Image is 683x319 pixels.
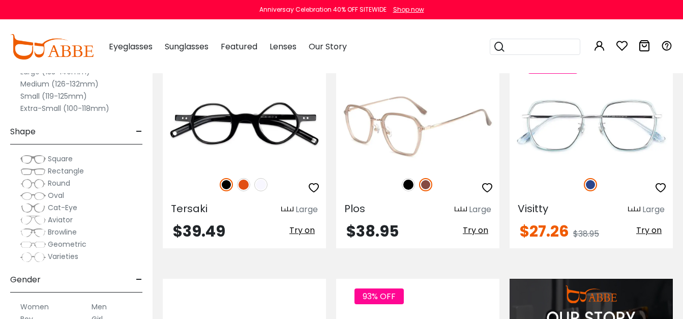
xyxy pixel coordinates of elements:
[20,227,46,238] img: Browline.png
[393,5,424,14] div: Shop now
[20,166,46,177] img: Rectangle.png
[259,5,387,14] div: Anniversay Celebration 40% OFF SITEWIDE
[237,178,250,191] img: Orange
[20,301,49,313] label: Women
[48,178,70,188] span: Round
[520,220,569,242] span: $27.26
[163,85,326,167] img: Black Tersaki - TR ,Adjust Nose Pads
[295,204,318,216] div: Large
[573,228,599,240] span: $38.95
[48,215,73,225] span: Aviator
[48,251,78,262] span: Varieties
[10,120,36,144] span: Shape
[460,224,491,237] button: Try on
[221,41,257,52] span: Featured
[469,204,491,216] div: Large
[48,239,86,249] span: Geometric
[48,202,77,213] span: Cat-Eye
[346,220,399,242] span: $38.95
[254,178,268,191] img: Translucent
[48,190,64,200] span: Oval
[510,85,673,167] img: Blue Visitty - Titanium,TR ,Adjust Nose Pads
[92,301,107,313] label: Men
[20,90,87,102] label: Small (119-125mm)
[171,201,207,216] span: Tersaki
[344,201,365,216] span: Plos
[642,204,665,216] div: Large
[20,154,46,164] img: Square.png
[48,166,84,176] span: Rectangle
[20,179,46,189] img: Round.png
[628,206,640,214] img: size ruler
[20,203,46,213] img: Cat-Eye.png
[463,224,488,236] span: Try on
[20,252,46,263] img: Varieties.png
[20,240,46,250] img: Geometric.png
[10,268,41,292] span: Gender
[286,224,318,237] button: Try on
[165,41,209,52] span: Sunglasses
[309,41,347,52] span: Our Story
[20,102,109,114] label: Extra-Small (100-118mm)
[281,206,293,214] img: size ruler
[10,34,94,60] img: abbeglasses.com
[48,227,77,237] span: Browline
[270,41,296,52] span: Lenses
[20,191,46,201] img: Oval.png
[136,120,142,144] span: -
[336,85,499,167] img: Brown Plos - Titanium,TR ,Adjust Nose Pads
[518,201,548,216] span: Visitty
[220,178,233,191] img: Black
[419,178,432,191] img: Brown
[633,224,665,237] button: Try on
[20,215,46,225] img: Aviator.png
[48,154,73,164] span: Square
[173,220,225,242] span: $39.49
[354,288,404,304] span: 93% OFF
[20,78,99,90] label: Medium (126-132mm)
[636,224,662,236] span: Try on
[455,206,467,214] img: size ruler
[402,178,415,191] img: Black
[388,5,424,14] a: Shop now
[289,224,315,236] span: Try on
[136,268,142,292] span: -
[109,41,153,52] span: Eyeglasses
[584,178,597,191] img: Blue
